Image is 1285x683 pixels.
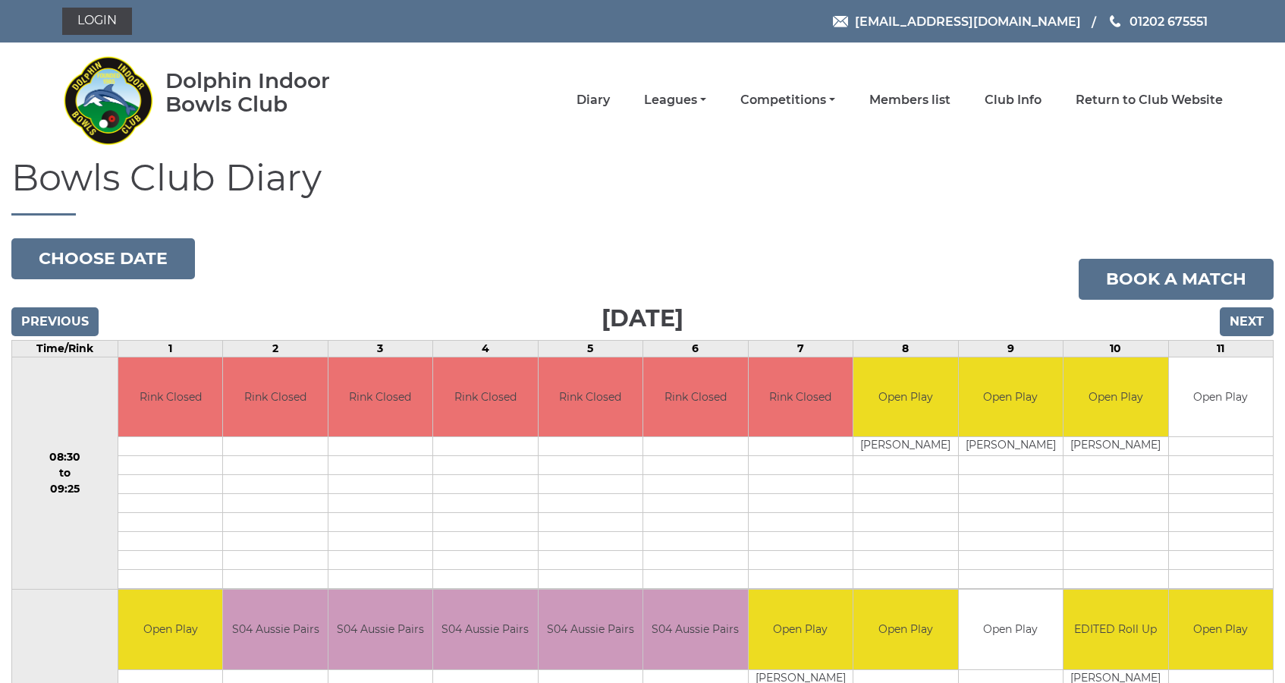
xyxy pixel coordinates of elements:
[62,47,153,153] img: Dolphin Indoor Bowls Club
[959,357,1063,437] td: Open Play
[1220,307,1274,336] input: Next
[959,590,1063,669] td: Open Play
[539,357,642,437] td: Rink Closed
[1064,340,1168,357] td: 10
[643,590,747,669] td: S04 Aussie Pairs
[118,590,222,669] td: Open Play
[118,357,222,437] td: Rink Closed
[1064,357,1167,437] td: Open Play
[1064,590,1167,669] td: EDITED Roll Up
[749,590,853,669] td: Open Play
[539,590,642,669] td: S04 Aussie Pairs
[853,437,957,456] td: [PERSON_NAME]
[1064,437,1167,456] td: [PERSON_NAME]
[644,92,706,109] a: Leagues
[1076,92,1223,109] a: Return to Club Website
[833,12,1081,31] a: Email [EMAIL_ADDRESS][DOMAIN_NAME]
[12,340,118,357] td: Time/Rink
[11,307,99,336] input: Previous
[11,158,1274,216] h1: Bowls Club Diary
[853,357,957,437] td: Open Play
[328,590,432,669] td: S04 Aussie Pairs
[165,69,379,116] div: Dolphin Indoor Bowls Club
[853,340,958,357] td: 8
[853,590,957,669] td: Open Play
[11,238,195,279] button: Choose date
[118,340,222,357] td: 1
[833,16,848,27] img: Email
[748,340,853,357] td: 7
[223,590,327,669] td: S04 Aussie Pairs
[223,357,327,437] td: Rink Closed
[643,357,747,437] td: Rink Closed
[958,340,1063,357] td: 9
[959,437,1063,456] td: [PERSON_NAME]
[577,92,610,109] a: Diary
[643,340,748,357] td: 6
[12,357,118,590] td: 08:30 to 09:25
[1169,357,1274,437] td: Open Play
[1168,340,1274,357] td: 11
[1169,590,1274,669] td: Open Play
[855,14,1081,28] span: [EMAIL_ADDRESS][DOMAIN_NAME]
[1129,14,1208,28] span: 01202 675551
[433,357,537,437] td: Rink Closed
[869,92,950,109] a: Members list
[1079,259,1274,300] a: Book a match
[1110,15,1120,27] img: Phone us
[223,340,328,357] td: 2
[1107,12,1208,31] a: Phone us 01202 675551
[985,92,1042,109] a: Club Info
[740,92,835,109] a: Competitions
[538,340,642,357] td: 5
[433,340,538,357] td: 4
[749,357,853,437] td: Rink Closed
[328,340,432,357] td: 3
[433,590,537,669] td: S04 Aussie Pairs
[62,8,132,35] a: Login
[328,357,432,437] td: Rink Closed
